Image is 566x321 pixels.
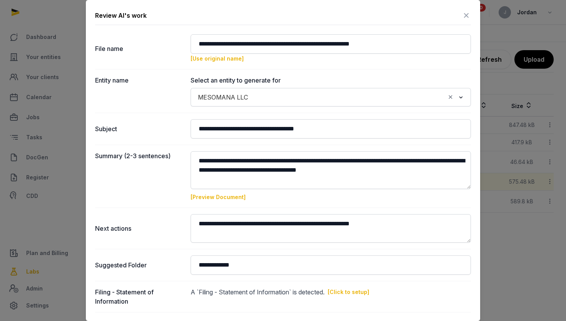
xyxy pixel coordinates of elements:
dt: Filing - Statement of Information [95,287,184,306]
dt: Next actions [95,214,184,243]
a: [Preview Document] [191,194,246,200]
button: Clear Selected [447,92,454,103]
label: Select an entity to generate for [191,76,471,85]
dt: Subject [95,119,184,139]
dt: Suggested Folder [95,255,184,275]
a: [Use original name] [191,55,244,62]
dt: File name [95,34,184,63]
div: Search for option [194,90,467,104]
span: A `Filing - Statement of Information` is detected. [191,287,325,297]
a: [Click to setup] [328,288,369,296]
input: Search for option [251,92,445,103]
div: Review AI's work [95,11,147,20]
span: MESOMANA LLC [196,92,250,103]
dt: Entity name [95,76,184,106]
dt: Summary (2-3 sentences) [95,151,184,201]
